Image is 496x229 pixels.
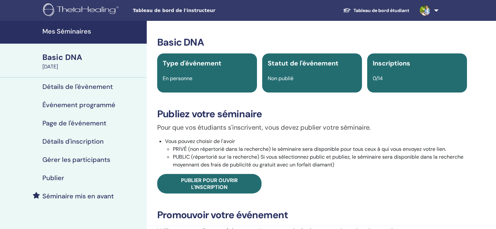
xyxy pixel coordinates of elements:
[173,145,467,153] li: PRIVÉ (non répertorié dans la recherche) le séminaire sera disponible pour tous ceux à qui vous e...
[343,7,351,13] img: graduation-cap-white.svg
[157,108,467,120] h3: Publiez votre séminaire
[157,122,467,132] p: Pour que vos étudiants s'inscrivent, vous devez publier votre séminaire.
[420,5,430,16] img: default.jpg
[133,7,231,14] span: Tableau de bord de l'instructeur
[373,59,410,67] span: Inscriptions
[163,59,221,67] span: Type d'événement
[181,177,238,191] span: Publier pour ouvrir l'inscription
[268,75,293,82] span: Non publié
[338,5,414,17] a: Tableau de bord étudiant
[163,75,192,82] span: En personne
[38,52,147,71] a: Basic DNA[DATE]
[42,137,104,145] h4: Détails d'inscription
[42,119,106,127] h4: Page de l'événement
[157,174,262,193] a: Publier pour ouvrir l'inscription
[157,209,467,221] h3: Promouvoir votre événement
[42,83,113,91] h4: Détails de l'évènement
[43,3,121,18] img: logo.png
[42,192,114,200] h4: Séminaire mis en avant
[268,59,338,67] span: Statut de l'événement
[42,63,143,71] div: [DATE]
[42,174,64,182] h4: Publier
[373,75,383,82] span: 0/14
[157,36,467,48] h3: Basic DNA
[42,27,143,35] h4: Mes Séminaires
[42,101,115,109] h4: Événement programmé
[173,153,467,169] li: PUBLIC (répertorié sur la recherche) Si vous sélectionnez public et publiez, le séminaire sera di...
[42,156,110,164] h4: Gérer les participants
[165,137,467,169] li: Vous pouvez choisir de l'avoir
[42,52,143,63] div: Basic DNA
